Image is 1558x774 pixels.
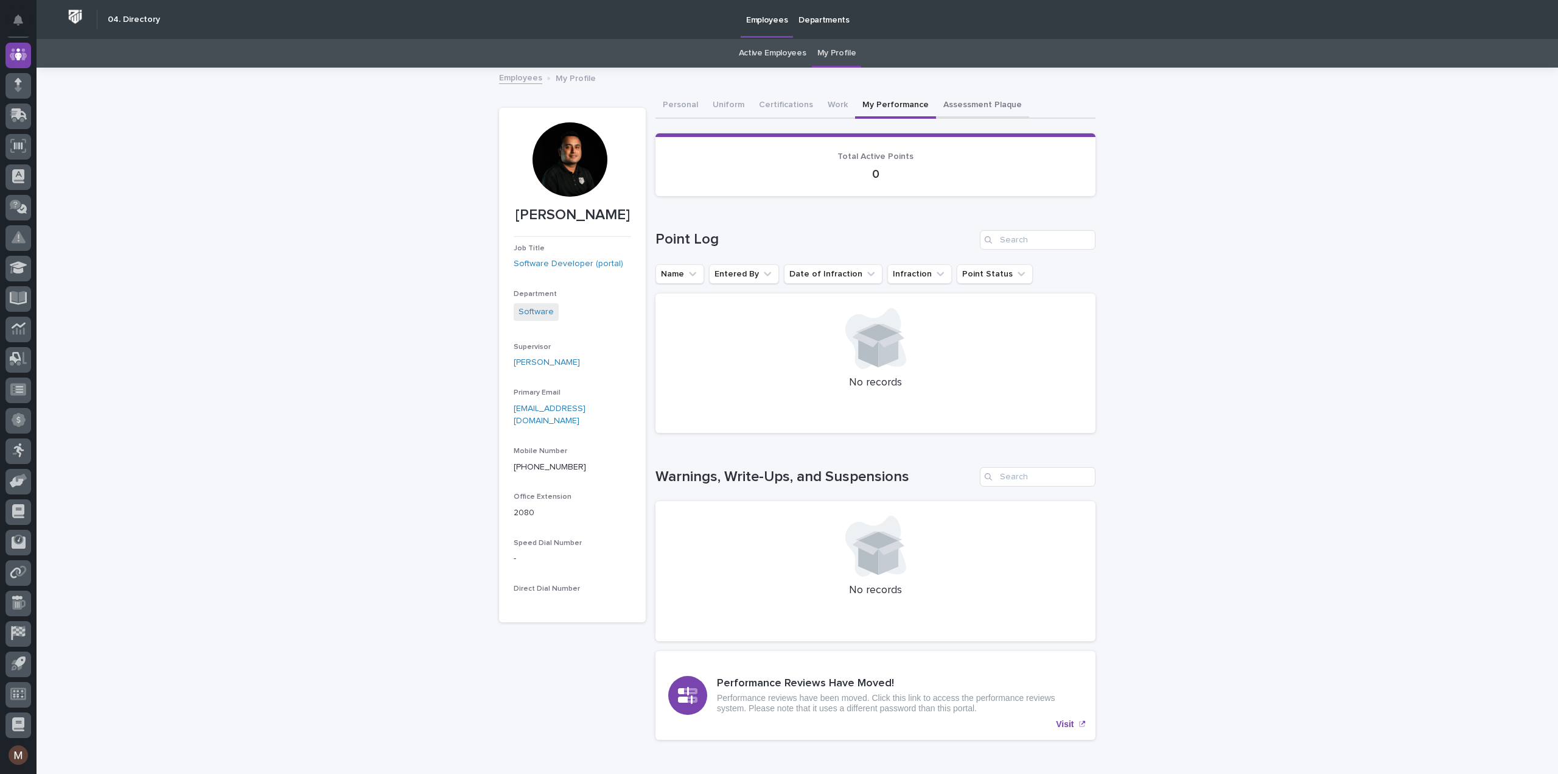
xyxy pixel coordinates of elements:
[64,5,86,28] img: Workspace Logo
[519,306,554,318] a: Software
[514,356,580,369] a: [PERSON_NAME]
[514,540,582,547] span: Speed Dial Number
[837,152,913,161] span: Total Active Points
[957,264,1033,284] button: Point Status
[514,463,586,471] a: [PHONE_NUMBER]
[655,231,975,248] h1: Point Log
[980,467,1095,487] input: Search
[514,343,551,351] span: Supervisor
[655,468,975,486] h1: Warnings, Write-Ups, and Suspensions
[855,93,936,119] button: My Performance
[514,507,631,519] p: 2080
[817,39,856,68] a: My Profile
[514,552,631,565] p: -
[936,93,1029,119] button: Assessment Plaque
[514,448,567,455] span: Mobile Number
[705,93,752,119] button: Uniform
[556,71,596,84] p: My Profile
[717,677,1083,691] h3: Performance Reviews Have Moved!
[514,404,585,426] a: [EMAIL_ADDRESS][DOMAIN_NAME]
[717,693,1083,714] p: Performance reviews have been moved. Click this link to access the performance reviews system. Pl...
[1056,719,1074,730] p: Visit
[655,93,705,119] button: Personal
[499,70,542,84] a: Employees
[5,742,31,768] button: users-avatar
[108,15,160,25] h2: 04. Directory
[5,7,31,33] button: Notifications
[655,651,1095,740] a: Visit
[514,585,580,593] span: Direct Dial Number
[670,167,1081,181] p: 0
[739,39,806,68] a: Active Employees
[980,230,1095,250] input: Search
[514,258,623,270] a: Software Developer (portal)
[514,245,545,252] span: Job Title
[784,264,882,284] button: Date of Infraction
[752,93,820,119] button: Certifications
[514,206,631,224] p: [PERSON_NAME]
[514,290,557,298] span: Department
[709,264,779,284] button: Entered By
[670,376,1081,390] p: No records
[514,493,571,501] span: Office Extension
[655,264,704,284] button: Name
[887,264,952,284] button: Infraction
[820,93,855,119] button: Work
[670,584,1081,597] p: No records
[514,389,561,396] span: Primary Email
[15,15,31,34] div: Notifications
